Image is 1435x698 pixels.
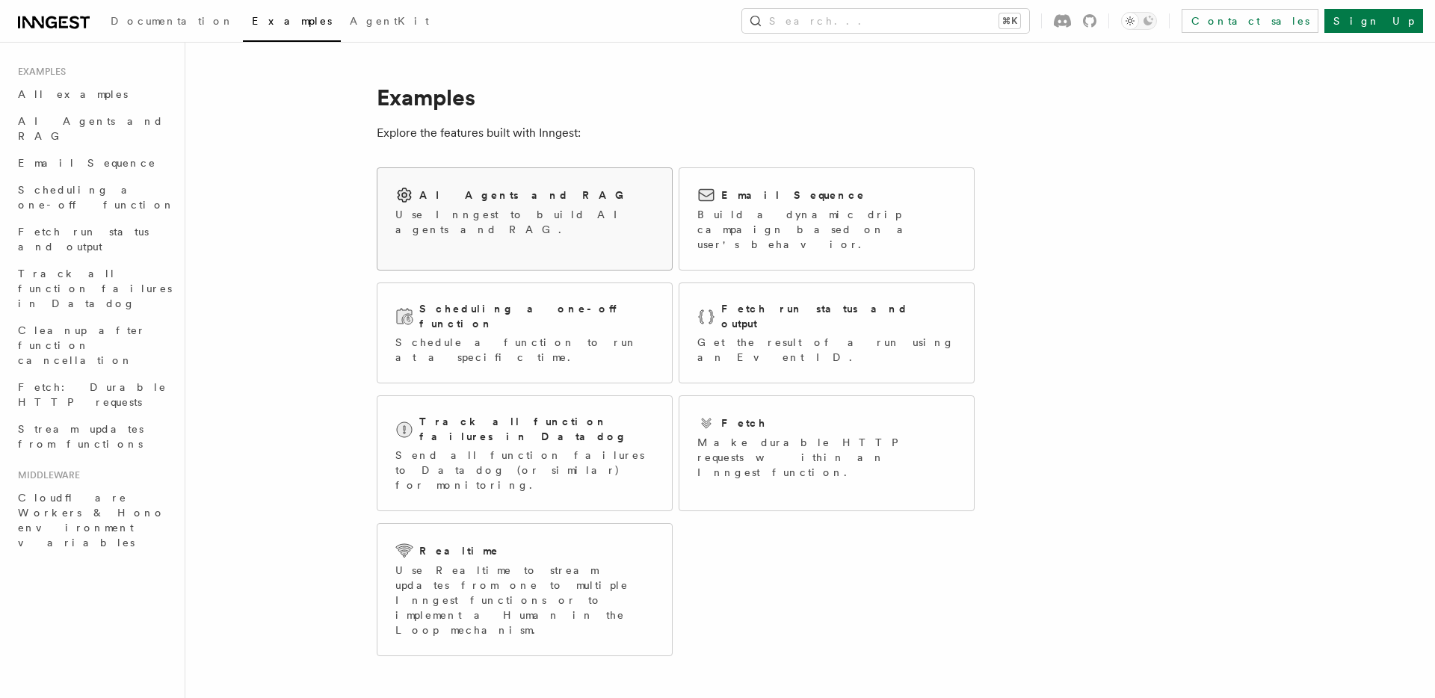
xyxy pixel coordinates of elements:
[721,188,865,203] h2: Email Sequence
[12,81,176,108] a: All examples
[395,207,654,237] p: Use Inngest to build AI agents and RAG.
[377,395,673,511] a: Track all function failures in DatadogSend all function failures to Datadog (or similar) for moni...
[12,317,176,374] a: Cleanup after function cancellation
[18,226,149,253] span: Fetch run status and output
[18,324,146,366] span: Cleanup after function cancellation
[12,149,176,176] a: Email Sequence
[419,543,499,558] h2: Realtime
[395,563,654,637] p: Use Realtime to stream updates from one to multiple Inngest functions or to implement a Human in ...
[18,268,172,309] span: Track all function failures in Datadog
[102,4,243,40] a: Documentation
[12,416,176,457] a: Stream updates from functions
[679,167,975,271] a: Email SequenceBuild a dynamic drip campaign based on a user's behavior.
[679,395,975,511] a: FetchMake durable HTTP requests within an Inngest function.
[18,115,164,142] span: AI Agents and RAG
[377,282,673,383] a: Scheduling a one-off functionSchedule a function to run at a specific time.
[341,4,438,40] a: AgentKit
[377,84,975,111] h1: Examples
[111,15,234,27] span: Documentation
[12,176,176,218] a: Scheduling a one-off function
[243,4,341,42] a: Examples
[721,416,767,430] h2: Fetch
[12,374,176,416] a: Fetch: Durable HTTP requests
[377,123,975,143] p: Explore the features built with Inngest:
[1121,12,1157,30] button: Toggle dark mode
[395,335,654,365] p: Schedule a function to run at a specific time.
[12,108,176,149] a: AI Agents and RAG
[12,484,176,556] a: Cloudflare Workers & Hono environment variables
[18,492,165,549] span: Cloudflare Workers & Hono environment variables
[999,13,1020,28] kbd: ⌘K
[18,381,167,408] span: Fetch: Durable HTTP requests
[18,423,143,450] span: Stream updates from functions
[419,301,654,331] h2: Scheduling a one-off function
[697,435,956,480] p: Make durable HTTP requests within an Inngest function.
[12,218,176,260] a: Fetch run status and output
[18,157,156,169] span: Email Sequence
[377,167,673,271] a: AI Agents and RAGUse Inngest to build AI agents and RAG.
[697,207,956,252] p: Build a dynamic drip campaign based on a user's behavior.
[395,448,654,492] p: Send all function failures to Datadog (or similar) for monitoring.
[18,88,128,100] span: All examples
[697,335,956,365] p: Get the result of a run using an Event ID.
[18,184,175,211] span: Scheduling a one-off function
[419,414,654,444] h2: Track all function failures in Datadog
[252,15,332,27] span: Examples
[377,523,673,656] a: RealtimeUse Realtime to stream updates from one to multiple Inngest functions or to implement a H...
[1182,9,1318,33] a: Contact sales
[419,188,632,203] h2: AI Agents and RAG
[12,260,176,317] a: Track all function failures in Datadog
[12,469,80,481] span: Middleware
[12,66,66,78] span: Examples
[742,9,1029,33] button: Search...⌘K
[1324,9,1423,33] a: Sign Up
[679,282,975,383] a: Fetch run status and outputGet the result of a run using an Event ID.
[721,301,956,331] h2: Fetch run status and output
[350,15,429,27] span: AgentKit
